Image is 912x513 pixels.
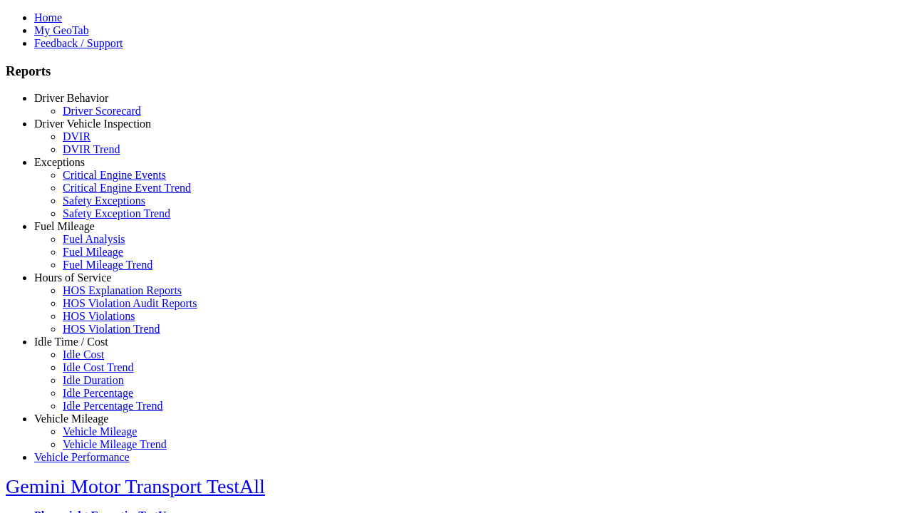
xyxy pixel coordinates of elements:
[63,374,124,386] a: Idle Duration
[63,284,182,296] a: HOS Explanation Reports
[34,92,108,104] a: Driver Behavior
[63,195,145,207] a: Safety Exceptions
[63,387,133,399] a: Idle Percentage
[6,475,265,497] a: Gemini Motor Transport TestAll
[63,143,120,155] a: DVIR Trend
[34,271,111,284] a: Hours of Service
[63,425,137,437] a: Vehicle Mileage
[63,233,125,245] a: Fuel Analysis
[63,438,167,450] a: Vehicle Mileage Trend
[63,348,104,361] a: Idle Cost
[34,451,130,463] a: Vehicle Performance
[63,323,160,335] a: HOS Violation Trend
[34,156,85,168] a: Exceptions
[63,259,152,271] a: Fuel Mileage Trend
[63,297,197,309] a: HOS Violation Audit Reports
[34,11,62,24] a: Home
[63,207,170,219] a: Safety Exception Trend
[34,118,151,130] a: Driver Vehicle Inspection
[63,361,134,373] a: Idle Cost Trend
[34,336,108,348] a: Idle Time / Cost
[63,182,191,194] a: Critical Engine Event Trend
[63,310,135,322] a: HOS Violations
[34,24,89,36] a: My GeoTab
[34,413,108,425] a: Vehicle Mileage
[6,63,906,79] h3: Reports
[34,37,123,49] a: Feedback / Support
[63,130,90,142] a: DVIR
[63,400,162,412] a: Idle Percentage Trend
[63,105,141,117] a: Driver Scorecard
[63,246,123,258] a: Fuel Mileage
[34,220,95,232] a: Fuel Mileage
[63,169,166,181] a: Critical Engine Events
